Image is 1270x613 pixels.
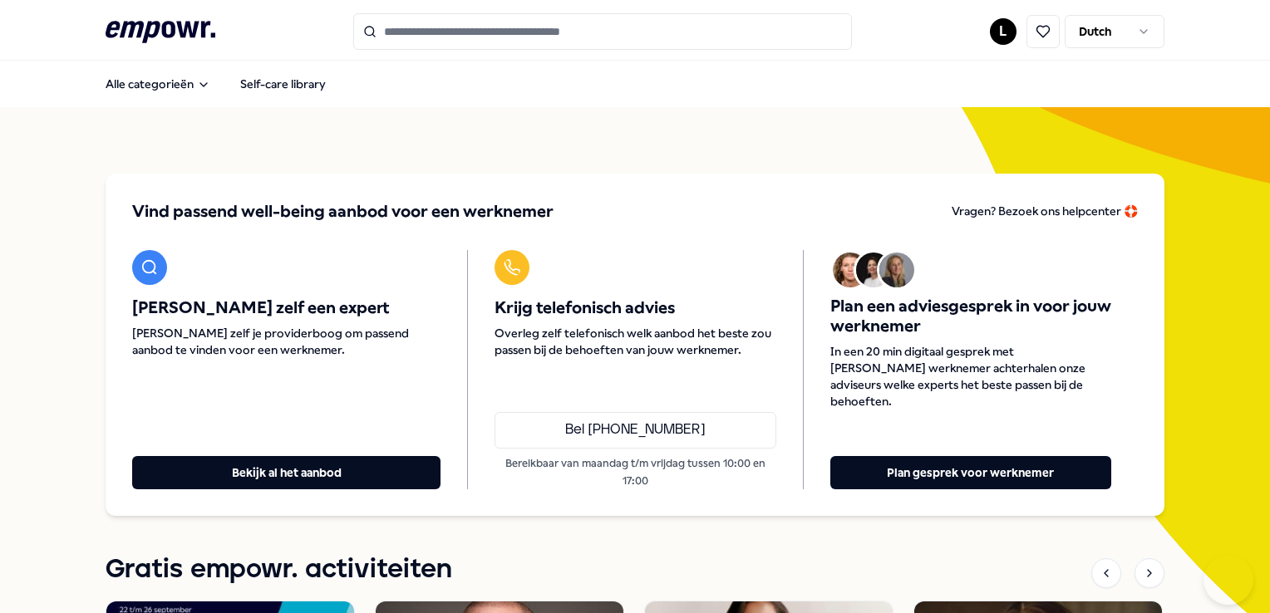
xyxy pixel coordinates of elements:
[495,298,775,318] span: Krijg telefonisch advies
[132,298,441,318] span: [PERSON_NAME] zelf een expert
[132,325,441,358] span: [PERSON_NAME] zelf je providerboog om passend aanbod te vinden voor een werknemer.
[495,455,775,489] p: Bereikbaar van maandag t/m vrijdag tussen 10:00 en 17:00
[106,549,452,591] h1: Gratis empowr. activiteiten
[990,18,1016,45] button: L
[952,200,1138,223] a: Vragen? Bezoek ons helpcenter 🛟
[830,456,1111,489] button: Plan gesprek voor werknemer
[132,456,441,489] button: Bekijk al het aanbod
[92,67,224,101] button: Alle categorieën
[495,325,775,358] span: Overleg zelf telefonisch welk aanbod het beste zou passen bij de behoeften van jouw werknemer.
[1204,555,1253,605] iframe: Help Scout Beacon - Open
[879,253,914,287] img: Avatar
[830,343,1111,409] span: In een 20 min digitaal gesprek met [PERSON_NAME] werknemer achterhalen onze adviseurs welke exper...
[353,13,852,50] input: Search for products, categories or subcategories
[132,200,554,223] span: Vind passend well-being aanbod voor een werknemer
[92,67,339,101] nav: Main
[856,253,891,287] img: Avatar
[227,67,339,101] a: Self-care library
[833,253,868,287] img: Avatar
[495,412,775,449] a: Bel [PHONE_NUMBER]
[830,297,1111,336] span: Plan een adviesgesprek in voor jouw werknemer
[952,204,1138,218] span: Vragen? Bezoek ons helpcenter 🛟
